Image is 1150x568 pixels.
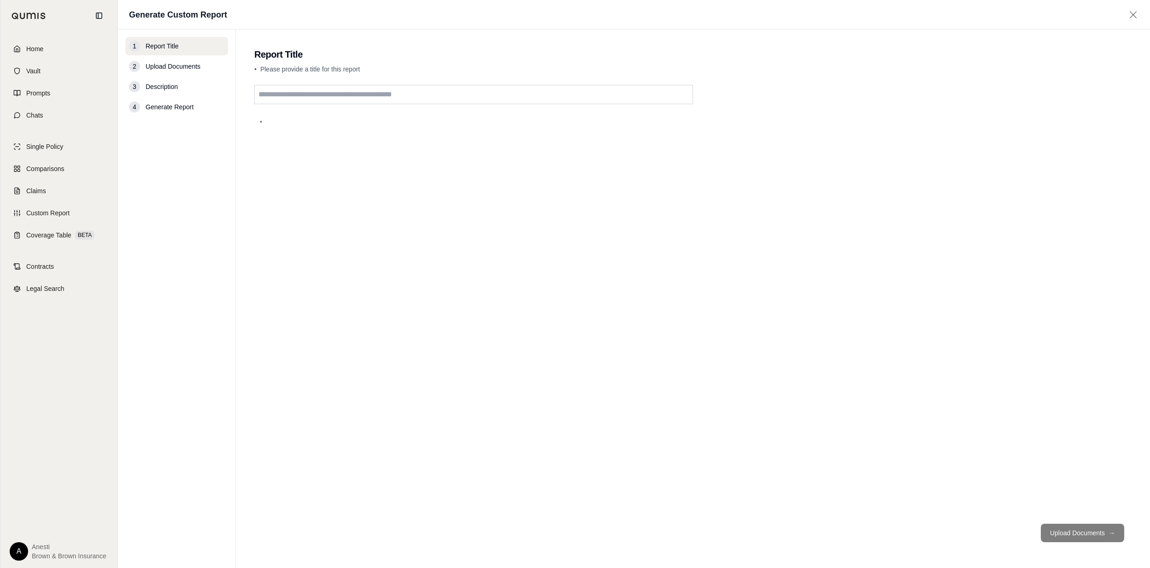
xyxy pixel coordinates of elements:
[6,203,112,223] a: Custom Report
[6,256,112,277] a: Contracts
[26,208,70,218] span: Custom Report
[129,61,140,72] div: 2
[6,278,112,299] a: Legal Search
[75,231,94,240] span: BETA
[26,142,63,151] span: Single Policy
[6,136,112,157] a: Single Policy
[146,102,194,112] span: Generate Report
[146,82,178,91] span: Description
[254,65,257,73] span: •
[129,101,140,112] div: 4
[26,66,41,76] span: Vault
[129,41,140,52] div: 1
[26,164,64,173] span: Comparisons
[6,225,112,245] a: Coverage TableBETA
[260,65,360,73] span: Please provide a title for this report
[26,89,50,98] span: Prompts
[6,39,112,59] a: Home
[26,262,54,271] span: Contracts
[92,8,106,23] button: Collapse sidebar
[129,8,227,21] h1: Generate Custom Report
[6,181,112,201] a: Claims
[146,62,200,71] span: Upload Documents
[254,48,1132,61] h2: Report Title
[26,284,65,293] span: Legal Search
[32,551,106,561] span: Brown & Brown Insurance
[6,61,112,81] a: Vault
[10,542,28,561] div: A
[6,83,112,103] a: Prompts
[12,12,46,19] img: Qumis Logo
[146,41,179,51] span: Report Title
[26,44,43,53] span: Home
[260,117,262,126] span: •
[26,231,71,240] span: Coverage Table
[6,105,112,125] a: Chats
[32,542,106,551] span: Anesti
[129,81,140,92] div: 3
[26,186,46,195] span: Claims
[26,111,43,120] span: Chats
[6,159,112,179] a: Comparisons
